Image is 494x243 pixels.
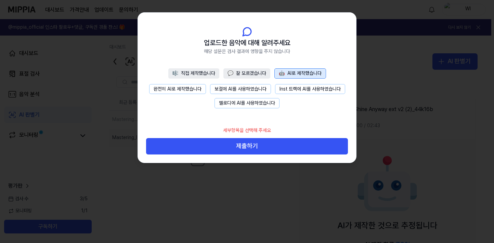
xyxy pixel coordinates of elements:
[146,138,348,154] button: 제출하기
[223,68,270,79] button: 💬잘 모르겠습니다
[204,48,290,55] span: 해당 설문은 검사 결과에 영향을 주지 않습니다
[149,84,206,94] button: 완전히 AI로 제작했습니다
[227,70,233,76] span: 💬
[168,68,219,79] button: 🎼직접 제작했습니다
[275,84,345,94] button: Inst 트랙에 AI를 사용하였습니다
[274,68,326,79] button: 🤖AI로 제작했습니다
[172,70,178,76] span: 🎼
[279,70,285,76] span: 🤖
[219,123,275,138] div: 세부항목을 선택해 주세요
[210,84,271,94] button: 보컬에 AI를 사용하였습니다
[204,37,290,48] span: 업로드한 음악에 대해 알려주세요
[214,98,279,108] button: 멜로디에 AI를 사용하였습니다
